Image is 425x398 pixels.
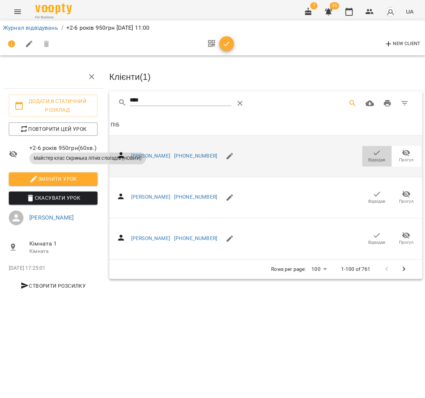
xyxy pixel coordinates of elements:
[9,279,97,292] button: Створити розсилку
[9,95,97,117] button: Додати в статичний розклад
[29,155,146,162] span: Майстер клас Скринька літніх спогадів (НОВИЙ)
[344,95,361,112] button: Search
[35,15,72,20] span: For Business
[361,95,378,112] button: Завантажити CSV
[9,172,97,185] button: Змінити урок
[391,228,421,249] button: Прогул
[29,144,97,152] span: +2-6 років 950грн ( 60 хв. )
[174,153,217,159] a: [PHONE_NUMBER]
[391,187,421,207] button: Прогул
[9,191,97,204] button: Скасувати Урок
[61,23,63,32] li: /
[362,146,391,166] button: Відвідав
[66,23,149,32] p: +2-6 років 950грн [DATE] 11:00
[15,174,92,183] span: Змінити урок
[362,228,391,249] button: Відвідав
[111,121,119,129] div: ПІБ
[395,260,413,278] button: Next Page
[12,281,95,290] span: Створити розсилку
[308,264,329,274] div: 100
[174,194,217,200] a: [PHONE_NUMBER]
[399,157,413,163] span: Прогул
[406,8,413,15] span: UA
[384,40,420,48] span: New Client
[399,198,413,204] span: Прогул
[130,95,232,106] input: Search
[15,125,92,133] span: Повторити цей урок
[391,146,421,166] button: Прогул
[109,72,422,82] h3: Клієнти ( 1 )
[29,214,74,221] a: [PERSON_NAME]
[396,95,413,112] button: Фільтр
[3,23,422,32] nav: breadcrumb
[174,235,217,241] a: [PHONE_NUMBER]
[111,121,119,129] div: Sort
[109,91,422,115] div: Table Toolbar
[15,194,92,202] span: Скасувати Урок
[382,38,422,50] button: New Client
[3,24,58,31] a: Журнал відвідувань
[271,265,306,273] p: Rows per page:
[15,97,92,114] span: Додати в статичний розклад
[35,4,72,14] img: Voopty Logo
[131,235,170,241] a: [PERSON_NAME]
[399,239,413,246] span: Прогул
[341,265,370,273] p: 1-100 of 761
[385,7,395,17] img: avatar_s.png
[9,3,26,21] button: Menu
[403,5,416,18] button: UA
[310,2,317,10] span: 7
[329,2,339,10] span: 45
[9,264,97,272] p: [DATE] 17:25:01
[368,198,385,204] span: Відвідав
[131,153,170,159] a: [PERSON_NAME]
[29,239,97,248] span: Кімната 1
[368,239,385,246] span: Відвідав
[111,121,421,129] span: ПІБ
[29,247,97,255] p: Кімната
[9,122,97,136] button: Повторити цей урок
[378,95,396,112] button: Друк
[131,194,170,200] a: [PERSON_NAME]
[362,187,391,207] button: Відвідав
[368,157,385,163] span: Відвідав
